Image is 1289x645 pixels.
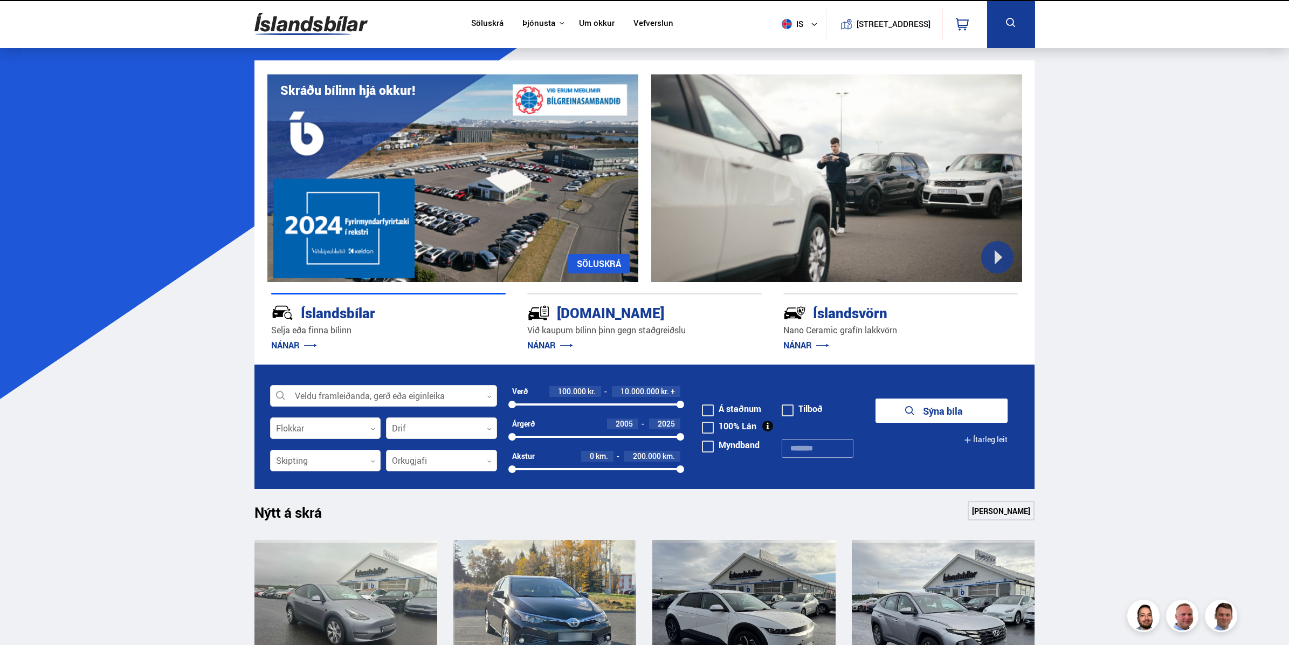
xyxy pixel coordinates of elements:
[861,19,927,29] button: [STREET_ADDRESS]
[633,18,673,30] a: Vefverslun
[512,420,535,428] div: Árgerð
[271,303,467,321] div: Íslandsbílar
[527,324,762,337] p: Við kaupum bílinn þinn gegn staðgreiðslu
[471,18,504,30] a: Söluskrá
[1207,601,1239,634] img: FbJEzSuNWCJXmdc-.webp
[968,501,1035,520] a: [PERSON_NAME]
[832,9,936,39] a: [STREET_ADDRESS]
[267,74,638,282] img: eKx6w-_Home_640_.png
[702,422,756,430] label: 100% Lán
[522,18,555,29] button: Þjónusta
[783,303,980,321] div: Íslandsvörn
[661,387,669,396] span: kr.
[671,387,675,396] span: +
[590,451,594,461] span: 0
[558,386,586,396] span: 100.000
[588,387,596,396] span: kr.
[782,19,792,29] img: svg+xml;base64,PHN2ZyB4bWxucz0iaHR0cDovL3d3dy53My5vcmcvMjAwMC9zdmciIHdpZHRoPSI1MTIiIGhlaWdodD0iNT...
[777,8,826,40] button: is
[658,418,675,429] span: 2025
[777,19,804,29] span: is
[616,418,633,429] span: 2005
[964,428,1008,452] button: Ítarleg leit
[512,452,535,461] div: Akstur
[527,303,723,321] div: [DOMAIN_NAME]
[280,83,415,98] h1: Skráðu bílinn hjá okkur!
[527,301,550,324] img: tr5P-W3DuiFaO7aO.svg
[876,399,1008,423] button: Sýna bíla
[271,301,294,324] img: JRvxyua_JYH6wB4c.svg
[271,339,317,351] a: NÁNAR
[568,254,630,273] a: SÖLUSKRÁ
[621,386,659,396] span: 10.000.000
[254,504,341,527] h1: Nýtt á skrá
[271,324,506,337] p: Selja eða finna bílinn
[512,387,528,396] div: Verð
[783,339,829,351] a: NÁNAR
[596,452,608,461] span: km.
[663,452,675,461] span: km.
[783,324,1018,337] p: Nano Ceramic grafín lakkvörn
[527,339,573,351] a: NÁNAR
[1168,601,1200,634] img: siFngHWaQ9KaOqBr.png
[254,6,368,42] img: G0Ugv5HjCgRt.svg
[783,301,806,324] img: -Svtn6bYgwAsiwNX.svg
[1129,601,1161,634] img: nhp88E3Fdnt1Opn2.png
[782,404,823,413] label: Tilboð
[579,18,615,30] a: Um okkur
[702,441,760,449] label: Myndband
[633,451,661,461] span: 200.000
[702,404,761,413] label: Á staðnum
